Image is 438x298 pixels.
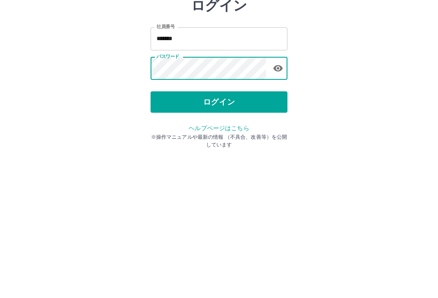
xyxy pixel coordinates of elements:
h2: ログイン [191,54,247,70]
label: パスワード [157,110,179,116]
label: 社員番号 [157,80,175,86]
p: ※操作マニュアルや最新の情報 （不具合、改善等）を公開しています [151,190,287,205]
button: ログイン [151,148,287,169]
a: ヘルプページはこちら [189,181,249,188]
